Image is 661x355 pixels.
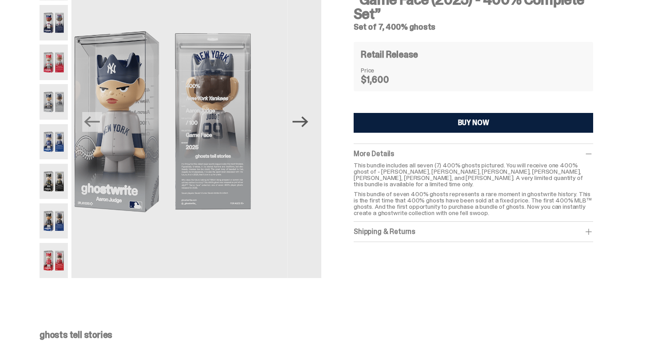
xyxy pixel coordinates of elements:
[354,23,593,31] h5: Set of 7, 400% ghosts
[82,112,102,132] button: Previous
[40,164,68,199] img: 06-ghostwrite-mlb-game-face-complete-set-paul-skenes.png
[40,45,68,80] img: 03-ghostwrite-mlb-game-face-complete-set-bryce-harper.png
[354,113,593,133] button: BUY NOW
[40,5,68,40] img: 02-ghostwrite-mlb-game-face-complete-set-ronald-acuna-jr.png
[40,243,68,278] img: 08-ghostwrite-mlb-game-face-complete-set-mike-trout.png
[361,50,418,59] h4: Retail Release
[361,67,406,73] dt: Price
[354,227,593,236] div: Shipping & Returns
[291,112,311,132] button: Next
[40,124,68,159] img: 05-ghostwrite-mlb-game-face-complete-set-shohei-ohtani.png
[40,84,68,119] img: 04-ghostwrite-mlb-game-face-complete-set-aaron-judge.png
[354,149,394,158] span: More Details
[40,330,615,339] p: ghosts tell stories
[354,162,593,187] p: This bundle includes all seven (7) 400% ghosts pictured. You will receive one 400% ghost of - [PE...
[361,75,406,84] dd: $1,600
[458,119,489,126] div: BUY NOW
[354,191,593,216] p: This bundle of seven 400% ghosts represents a rare moment in ghostwrite history. This is the firs...
[40,203,68,238] img: 07-ghostwrite-mlb-game-face-complete-set-juan-soto.png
